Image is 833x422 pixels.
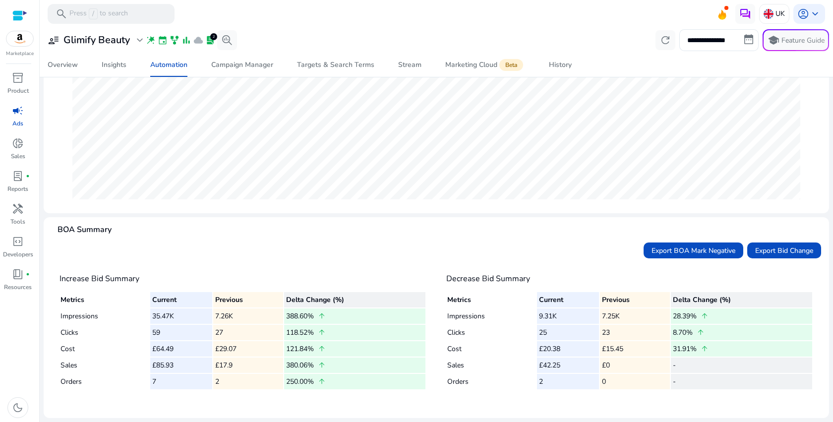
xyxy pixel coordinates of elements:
span: family_history [170,35,179,45]
td: Orders [60,374,149,389]
td: 59 [150,325,212,340]
span: school [768,34,779,46]
div: Overview [48,61,78,68]
td: 28.39% [671,308,812,324]
td: £0 [600,358,670,373]
th: Metrics [447,292,536,307]
button: schoolFeature Guide [763,29,829,51]
td: £85.93 [150,358,212,373]
img: amazon.svg [6,31,33,46]
p: Press to search [69,8,128,19]
p: Tools [10,217,25,226]
span: arrow_upward [318,328,326,336]
th: Delta Change (%) [671,292,812,307]
td: 118.52% [284,325,425,340]
span: fiber_manual_record [26,174,30,178]
div: Campaign Manager [211,61,273,68]
td: £64.49 [150,341,212,357]
td: 23 [600,325,670,340]
td: Sales [447,358,536,373]
img: uk.svg [764,9,773,19]
td: Orders [447,374,536,389]
td: - [671,374,812,389]
span: wand_stars [146,35,156,45]
span: code_blocks [12,236,24,247]
span: event [158,35,168,45]
span: donut_small [12,137,24,149]
span: lab_profile [12,170,24,182]
th: Previous [600,292,670,307]
td: 7 [150,374,212,389]
p: Feature Guide [781,36,825,46]
span: arrow_upward [318,361,326,369]
span: user_attributes [48,34,59,46]
span: bar_chart [181,35,191,45]
div: Insights [102,61,126,68]
td: 250.00% [284,374,425,389]
th: Previous [213,292,283,307]
span: search [56,8,67,20]
td: 380.06% [284,358,425,373]
span: / [89,8,98,19]
td: 27 [213,325,283,340]
span: handyman [12,203,24,215]
button: Export Bid Change [747,242,821,258]
td: 7.26K [213,308,283,324]
button: refresh [655,30,675,50]
td: 9.31K [537,308,599,324]
div: Targets & Search Terms [297,61,374,68]
p: Developers [3,250,33,259]
p: Reports [7,184,28,193]
span: keyboard_arrow_down [809,8,821,20]
span: arrow_upward [701,312,709,320]
span: book_4 [12,268,24,280]
button: Export BOA Mark Negative [644,242,743,258]
td: 25 [537,325,599,340]
td: Impressions [447,308,536,324]
td: £20.38 [537,341,599,357]
p: Sales [11,152,25,161]
button: search_insights [217,30,237,50]
td: 7.25K [600,308,670,324]
td: £29.07 [213,341,283,357]
div: Stream [398,61,421,68]
td: Impressions [60,308,149,324]
th: Delta Change (%) [284,292,425,307]
td: Cost [447,341,536,357]
h4: Increase Bid Summary [59,274,426,284]
span: account_circle [797,8,809,20]
p: Marketplace [6,50,34,58]
p: Resources [4,283,32,292]
th: Metrics [60,292,149,307]
span: arrow_upward [701,345,709,353]
td: £42.25 [537,358,599,373]
td: 388.60% [284,308,425,324]
h4: Decrease Bid Summary [446,274,813,284]
td: 31.91% [671,341,812,357]
div: Marketing Cloud [445,61,525,69]
td: Clicks [447,325,536,340]
span: Beta [499,59,523,71]
span: arrow_upward [318,345,326,353]
span: expand_more [134,34,146,46]
span: lab_profile [205,35,215,45]
td: 2 [213,374,283,389]
th: Current [537,292,599,307]
p: UK [775,5,785,22]
td: 0 [600,374,670,389]
th: Current [150,292,212,307]
span: Export Bid Change [755,245,813,256]
span: refresh [659,34,671,46]
span: fiber_manual_record [26,272,30,276]
p: Product [7,86,29,95]
div: Automation [150,61,187,68]
td: 121.84% [284,341,425,357]
td: Sales [60,358,149,373]
div: History [549,61,572,68]
span: inventory_2 [12,72,24,84]
td: £17.9 [213,358,283,373]
td: 2 [537,374,599,389]
span: arrow_upward [697,328,705,336]
div: 2 [210,33,217,40]
td: - [671,358,812,373]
